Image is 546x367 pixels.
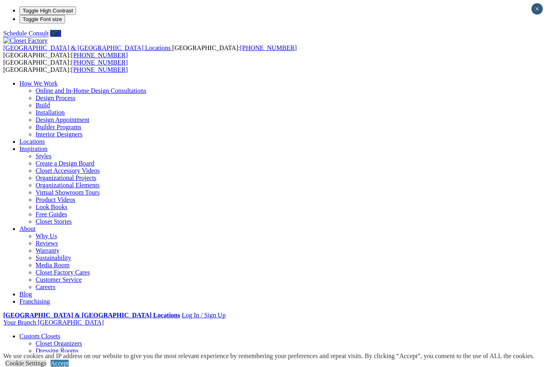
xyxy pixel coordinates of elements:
a: Warranty [36,247,59,254]
span: [GEOGRAPHIC_DATA]: [GEOGRAPHIC_DATA]: [3,59,128,73]
a: Why Us [36,233,57,239]
a: Inspiration [19,145,47,152]
a: Cookie Settings [5,360,47,367]
span: [GEOGRAPHIC_DATA] [38,319,104,326]
span: [GEOGRAPHIC_DATA] & [GEOGRAPHIC_DATA] Locations [3,44,171,51]
a: Design Process [36,94,75,101]
a: About [19,225,36,232]
a: Reviews [36,240,58,247]
a: Sustainability [36,254,71,261]
button: Close [531,3,543,15]
a: Closet Stories [36,218,72,225]
a: [PHONE_NUMBER] [240,44,296,51]
a: Interior Designers [36,131,83,138]
span: [GEOGRAPHIC_DATA]: [GEOGRAPHIC_DATA]: [3,44,297,59]
a: Closet Factory Cares [36,269,90,276]
button: Toggle Font size [19,15,65,23]
a: Your Branch [GEOGRAPHIC_DATA] [3,319,104,326]
a: Accept [51,360,69,367]
a: Styles [36,153,51,159]
a: Closet Accessory Videos [36,167,100,174]
a: Blog [19,291,32,298]
a: Builder Programs [36,124,81,130]
a: Create a Design Board [36,160,94,167]
div: We use cookies and IP address on our website to give you the most relevant experience by remember... [3,352,534,360]
a: Organizational Projects [36,174,96,181]
img: Closet Factory [3,37,48,44]
a: Customer Service [36,276,82,283]
a: Build [36,102,50,109]
a: [GEOGRAPHIC_DATA] & [GEOGRAPHIC_DATA] Locations [3,312,180,319]
a: Design Appointment [36,116,89,123]
a: Media Room [36,262,70,268]
a: Dressing Rooms [36,347,78,354]
a: How We Work [19,80,58,87]
a: Look Books [36,203,68,210]
a: Installation [36,109,65,116]
button: Toggle High Contrast [19,6,76,15]
span: Toggle High Contrast [23,8,73,14]
a: [PHONE_NUMBER] [71,59,128,66]
a: Locations [19,138,45,145]
a: Virtual Showroom Tours [36,189,100,196]
a: [PHONE_NUMBER] [71,52,128,59]
a: Organizational Elements [36,182,99,189]
a: Log In / Sign Up [182,312,225,319]
a: Schedule Consult [3,30,49,37]
a: Product Videos [36,196,75,203]
a: Closet Organizers [36,340,82,347]
a: [PHONE_NUMBER] [71,66,128,73]
a: Careers [36,283,55,290]
a: [GEOGRAPHIC_DATA] & [GEOGRAPHIC_DATA] Locations [3,44,172,51]
a: Call [50,30,61,37]
a: Franchising [19,298,50,305]
span: Toggle Font size [23,16,62,22]
a: Free Guides [36,211,67,218]
a: Online and In-Home Design Consultations [36,87,146,94]
a: Custom Closets [19,333,60,340]
span: Your Branch [3,319,36,326]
